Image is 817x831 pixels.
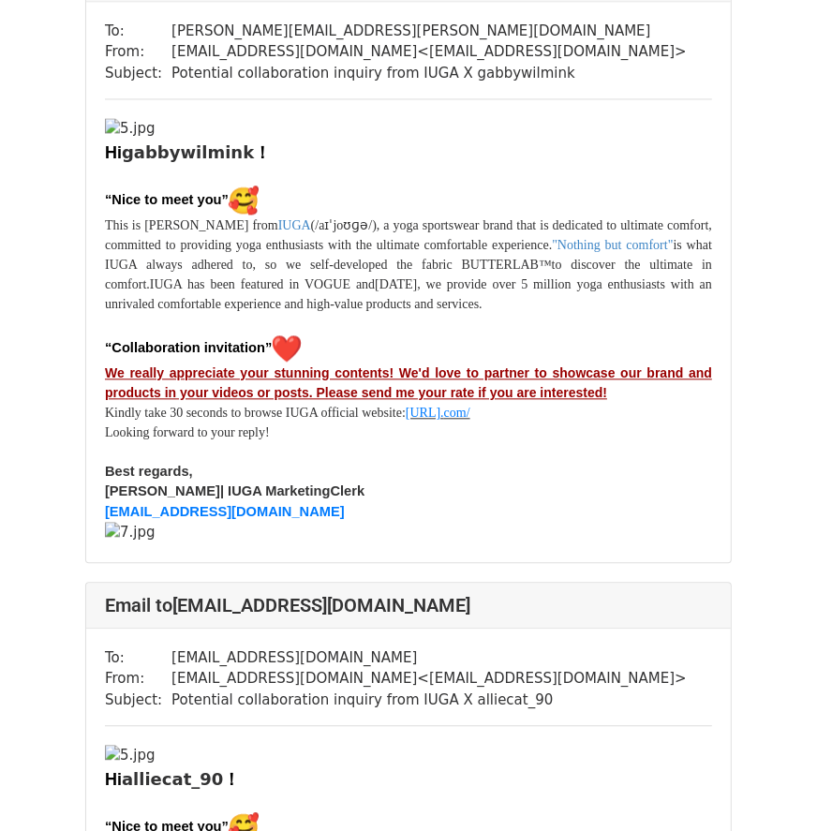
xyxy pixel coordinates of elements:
td: [EMAIL_ADDRESS][DOMAIN_NAME] < [EMAIL_ADDRESS][DOMAIN_NAME] > [171,41,687,63]
font: gabbywilmink [122,142,254,162]
span: | IUGA Marketing [220,483,331,498]
a: [URL].com/ [406,406,470,420]
font: ！ [223,770,240,789]
img: 5.jpg [105,118,156,140]
span: to discover the ultimate in comfort. [105,258,712,291]
span: Collaboration invitation [111,340,265,355]
span: is what IUGA always adhered to, so we self-developed the fabric BUTTERLAB™ [105,238,712,272]
a: [EMAIL_ADDRESS][DOMAIN_NAME] [105,504,345,519]
td: [EMAIL_ADDRESS][DOMAIN_NAME] < [EMAIL_ADDRESS][DOMAIN_NAME] > [171,668,687,690]
font: IUGA [278,218,311,232]
td: Potential collaboration inquiry from IUGA X alliecat_90 [171,690,687,711]
span: Best regards, [105,464,193,479]
span: . [479,297,483,311]
h4: Email to [EMAIL_ADDRESS][DOMAIN_NAME] [105,594,712,616]
span: [DATE], we provide over 5 million yoga enthusiasts with an unrivaled comfortable experience and h... [105,277,712,311]
span: IUGA has been featured in VOGUE and [150,277,375,291]
font: Nothing but comfort" [557,238,674,252]
img: ❤️ [272,334,302,364]
td: [PERSON_NAME][EMAIL_ADDRESS][PERSON_NAME][DOMAIN_NAME] [171,21,687,42]
td: From: [105,668,171,690]
font: Hi [105,143,122,162]
span: [PERSON_NAME] [105,483,220,498]
img: 5.jpg [105,745,156,766]
span: Clerk [331,483,365,498]
span: This is [PERSON_NAME] from (/aɪˈjoʊɡə/) [105,218,377,232]
u: e'd love to partner to showcase our brand and products in your videos or posts. Please send me yo... [105,365,712,400]
span: Nice to meet you [111,192,221,207]
img: 7.jpg [105,522,156,543]
td: Subject: [105,63,171,84]
span: t, committed to providing yoga enthusiasts with the ultimate comfortable experience. [105,218,712,252]
font: ！ [254,143,271,162]
font: Hi [105,770,122,789]
td: [EMAIL_ADDRESS][DOMAIN_NAME] [171,647,687,669]
iframe: Chat Widget [723,741,817,831]
span: ” [265,340,302,355]
font: " [552,238,557,252]
td: To: [105,647,171,669]
img: 🥰 [229,185,259,215]
span: “ [105,340,111,355]
span: Kindly take 30 seconds to browse IUGA official website: [105,406,406,420]
span: “ [105,192,111,207]
td: Subject: [105,690,171,711]
span: ” [222,192,259,207]
font: alliecat_90 [122,769,223,789]
td: Potential collaboration inquiry from IUGA X gabbywilmink [171,63,687,84]
td: To: [105,21,171,42]
span: , a yoga sportswear brand that is dedicated to ultimate comfor [377,218,706,232]
u: We really appreciate your stunning contents! W [105,365,411,380]
td: From: [105,41,171,63]
font: Looking forward to your reply! [105,425,270,439]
